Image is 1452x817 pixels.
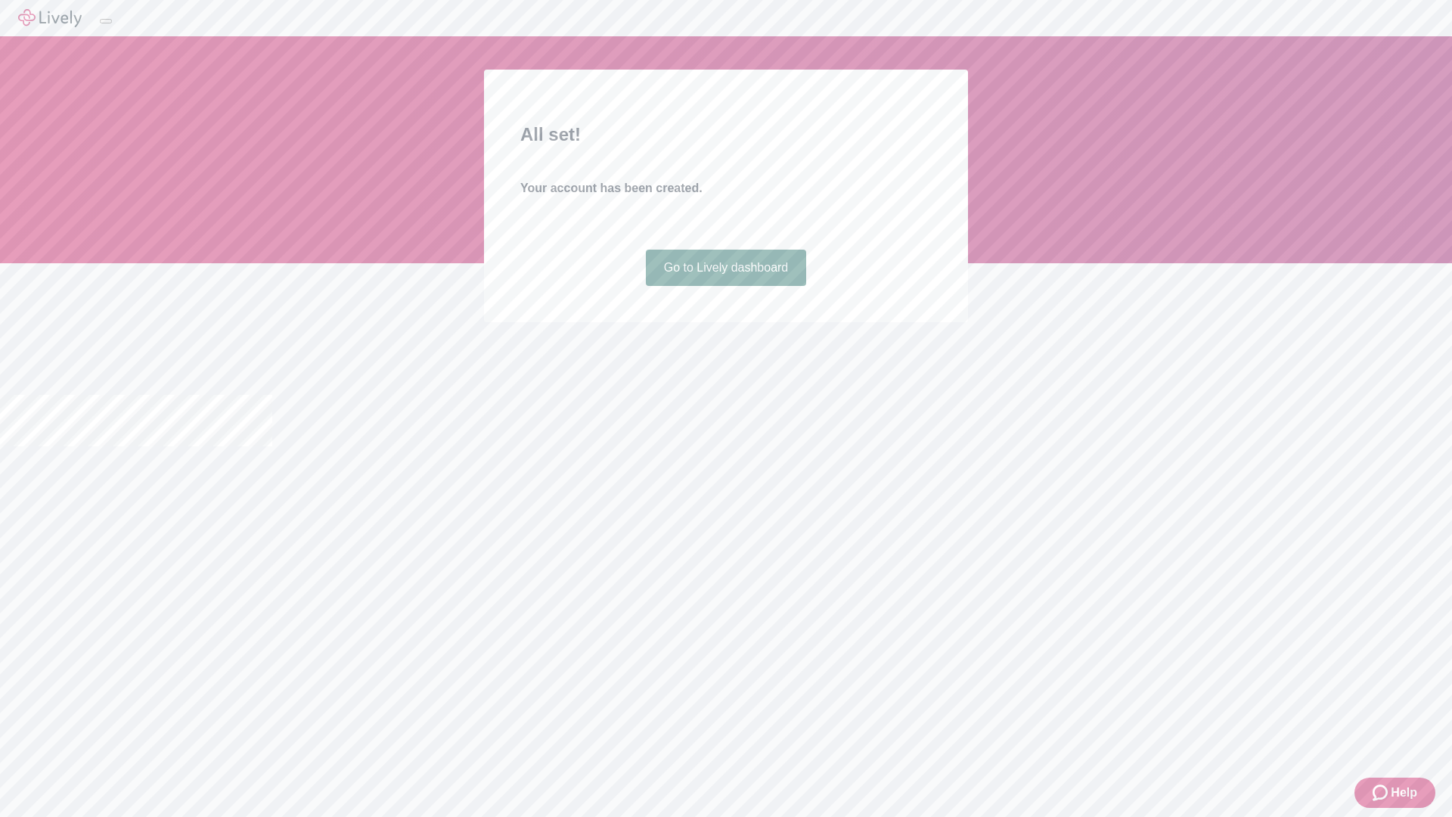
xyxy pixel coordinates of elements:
[520,179,932,197] h4: Your account has been created.
[1373,784,1391,802] svg: Zendesk support icon
[1391,784,1417,802] span: Help
[1354,778,1435,808] button: Zendesk support iconHelp
[520,121,932,148] h2: All set!
[18,9,82,27] img: Lively
[100,19,112,23] button: Log out
[646,250,807,286] a: Go to Lively dashboard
